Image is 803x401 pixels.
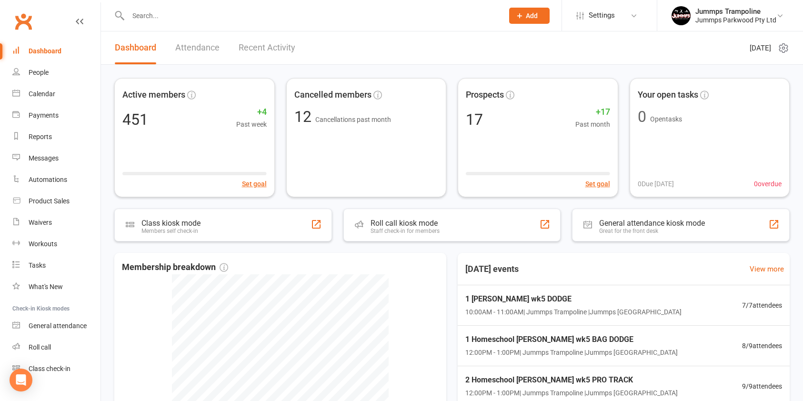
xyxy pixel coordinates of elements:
[29,261,46,269] div: Tasks
[465,293,682,305] span: 1 [PERSON_NAME] wk5 DODGE
[509,8,550,24] button: Add
[465,307,682,317] span: 10:00AM - 11:00AM | Jummps Trampoline | Jummps [GEOGRAPHIC_DATA]
[29,90,55,98] div: Calendar
[11,10,35,33] a: Clubworx
[12,315,100,337] a: General attendance kiosk mode
[12,83,100,105] a: Calendar
[29,365,70,372] div: Class check-in
[12,337,100,358] a: Roll call
[29,343,51,351] div: Roll call
[12,255,100,276] a: Tasks
[29,69,49,76] div: People
[12,148,100,169] a: Messages
[742,300,782,311] span: 7 / 7 attendees
[115,31,156,64] a: Dashboard
[12,105,100,126] a: Payments
[315,116,391,123] span: Cancellations past month
[466,88,504,102] span: Prospects
[742,381,782,391] span: 9 / 9 attendees
[458,261,526,278] h3: [DATE] events
[236,105,267,119] span: +4
[122,112,148,127] div: 451
[125,9,497,22] input: Search...
[29,197,70,205] div: Product Sales
[141,219,201,228] div: Class kiosk mode
[242,179,267,189] button: Set goal
[294,108,315,126] span: 12
[29,283,63,291] div: What's New
[141,228,201,234] div: Members self check-in
[12,233,100,255] a: Workouts
[466,112,483,127] div: 17
[695,7,776,16] div: Jummps Trampoline
[29,154,59,162] div: Messages
[122,88,185,102] span: Active members
[599,228,705,234] div: Great for the front desk
[638,179,674,189] span: 0 Due [DATE]
[10,369,32,391] div: Open Intercom Messenger
[239,31,295,64] a: Recent Activity
[12,276,100,298] a: What's New
[575,105,610,119] span: +17
[750,263,784,275] a: View more
[695,16,776,24] div: Jummps Parkwood Pty Ltd
[638,109,646,124] div: 0
[672,6,691,25] img: thumb_image1698795904.png
[599,219,705,228] div: General attendance kiosk mode
[575,119,610,130] span: Past month
[175,31,220,64] a: Attendance
[750,42,771,54] span: [DATE]
[638,88,698,102] span: Your open tasks
[465,388,678,398] span: 12:00PM - 1:00PM | Jummps Trampoline | Jummps [GEOGRAPHIC_DATA]
[12,62,100,83] a: People
[12,169,100,190] a: Automations
[12,40,100,62] a: Dashboard
[465,333,678,346] span: 1 Homeschool [PERSON_NAME] wk5 BAG DODGE
[12,212,100,233] a: Waivers
[754,179,782,189] span: 0 overdue
[29,219,52,226] div: Waivers
[742,341,782,351] span: 8 / 9 attendees
[29,111,59,119] div: Payments
[12,190,100,212] a: Product Sales
[294,88,371,102] span: Cancelled members
[585,179,610,189] button: Set goal
[236,119,267,130] span: Past week
[371,228,440,234] div: Staff check-in for members
[122,261,228,274] span: Membership breakdown
[526,12,538,20] span: Add
[589,5,615,26] span: Settings
[12,358,100,380] a: Class kiosk mode
[29,240,57,248] div: Workouts
[12,126,100,148] a: Reports
[465,347,678,358] span: 12:00PM - 1:00PM | Jummps Trampoline | Jummps [GEOGRAPHIC_DATA]
[29,47,61,55] div: Dashboard
[29,133,52,140] div: Reports
[29,322,87,330] div: General attendance
[650,115,682,123] span: Open tasks
[465,374,678,386] span: 2 Homeschool [PERSON_NAME] wk5 PRO TRACK
[29,176,67,183] div: Automations
[371,219,440,228] div: Roll call kiosk mode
